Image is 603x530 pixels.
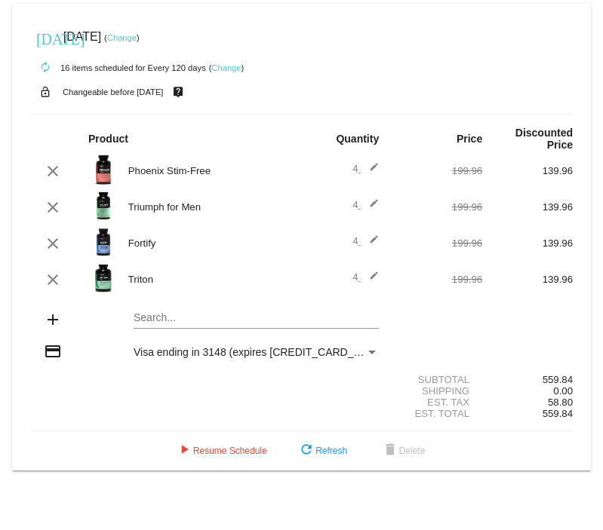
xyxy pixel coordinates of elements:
div: Triton [121,274,302,285]
span: 4 [352,199,379,210]
mat-icon: refresh [297,442,315,460]
mat-icon: delete [381,442,399,460]
mat-icon: add [44,311,62,329]
div: Phoenix Stim-Free [121,165,302,176]
button: Resume Schedule [163,437,279,464]
img: Image-1-Carousel-PhoenixSF-v3.0.png [88,155,118,185]
button: Delete [369,437,438,464]
div: 139.96 [482,274,573,285]
div: 139.96 [482,201,573,213]
div: 199.96 [392,274,482,285]
mat-icon: clear [44,271,62,289]
a: Change [107,33,137,42]
span: 0.00 [553,385,573,397]
span: Delete [381,446,426,456]
div: 199.96 [392,237,482,249]
span: 4 [352,235,379,247]
span: Visa ending in 3148 (expires [CREDIT_CARD_DATA]) [134,346,386,358]
mat-icon: edit [361,198,379,216]
div: Est. Tax [392,397,482,408]
mat-icon: lock_open [36,82,54,102]
mat-icon: edit [361,162,379,180]
div: 559.84 [482,374,573,385]
img: Image-1-Carousel-Fortify-Transp.png [88,227,118,257]
mat-select: Payment Method [134,346,379,358]
mat-icon: clear [44,162,62,180]
div: Triumph for Men [121,201,302,213]
img: Image-1-Carousel-Triton-Transp.png [88,263,118,293]
strong: Discounted Price [515,127,573,151]
div: 139.96 [482,165,573,176]
strong: Product [88,133,128,145]
mat-icon: edit [361,271,379,289]
div: 199.96 [392,165,482,176]
div: 199.96 [392,201,482,213]
button: Refresh [285,437,359,464]
mat-icon: clear [44,234,62,253]
img: Image-1-Triumph_carousel-front-transp.png [88,191,118,221]
span: Refresh [297,446,347,456]
span: 559.84 [543,408,573,419]
small: ( ) [209,63,245,72]
a: Change [211,63,241,72]
small: Changeable before [DATE] [63,87,164,97]
mat-icon: play_arrow [175,442,193,460]
mat-icon: clear [44,198,62,216]
div: Est. Total [392,408,482,419]
span: 58.80 [548,397,573,408]
small: ( ) [104,33,140,42]
small: 16 items scheduled for Every 120 days [30,63,206,72]
span: Resume Schedule [175,446,267,456]
mat-icon: live_help [169,82,187,102]
div: Shipping [392,385,482,397]
span: 4 [352,271,379,283]
strong: Price [457,133,482,145]
span: 4 [352,163,379,174]
div: Subtotal [392,374,482,385]
mat-icon: credit_card [44,342,62,360]
input: Search... [134,312,379,324]
mat-icon: autorenew [36,59,54,77]
strong: Quantity [336,133,379,145]
mat-icon: edit [361,234,379,253]
div: Fortify [121,237,302,249]
mat-icon: [DATE] [36,29,54,47]
div: 139.96 [482,237,573,249]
